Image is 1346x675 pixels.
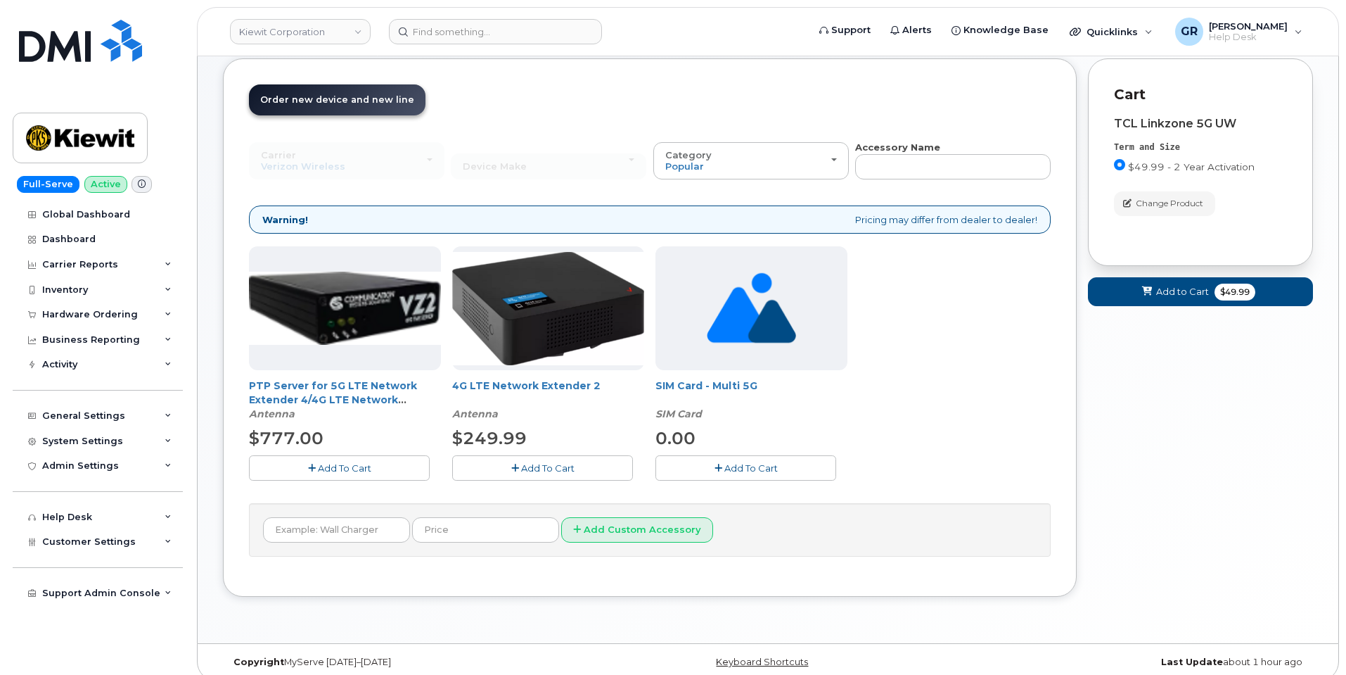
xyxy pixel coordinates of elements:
[809,16,880,44] a: Support
[942,16,1058,44] a: Knowledge Base
[1214,284,1255,301] span: $49.99
[389,19,602,44] input: Find something...
[1088,277,1313,306] button: Add to Cart $49.99
[1114,141,1287,153] div: Term and Size
[263,517,410,543] input: Example: Wall Charger
[902,23,932,37] span: Alerts
[262,213,308,227] strong: Warning!
[831,23,871,37] span: Support
[1114,159,1125,170] input: $49.99 - 2 Year Activation
[1114,118,1287,130] div: TCL Linkzone 5G UW
[949,657,1313,668] div: about 1 hour ago
[1285,614,1335,664] iframe: Messenger Launcher
[318,462,371,474] span: Add To Cart
[665,160,704,172] span: Popular
[249,408,295,420] em: Antenna
[655,379,757,392] a: SIM Card - Multi 5G
[880,16,942,44] a: Alerts
[452,428,527,448] span: $249.99
[963,23,1049,37] span: Knowledge Base
[655,455,836,480] button: Add To Cart
[1209,20,1288,32] span: [PERSON_NAME]
[1128,161,1255,172] span: $49.99 - 2 Year Activation
[521,462,575,474] span: Add To Cart
[653,142,849,179] button: Category Popular
[716,657,808,667] a: Keyboard Shortcuts
[1181,23,1198,40] span: GR
[452,252,644,365] img: 4glte_extender.png
[561,517,713,543] button: Add Custom Accessory
[249,379,417,420] a: PTP Server for 5G LTE Network Extender 4/4G LTE Network Extender 3
[249,379,441,421] div: PTP Server for 5G LTE Network Extender 4/4G LTE Network Extender 3
[230,19,371,44] a: Kiewit Corporation
[249,455,430,480] button: Add To Cart
[655,428,696,448] span: 0.00
[452,408,498,420] em: Antenna
[260,94,414,105] span: Order new device and new line
[249,206,1051,234] div: Pricing may differ from dealer to dealer!
[1114,84,1287,105] p: Cart
[452,455,633,480] button: Add To Cart
[655,379,847,421] div: SIM Card - Multi 5G
[1156,285,1209,298] span: Add to Cart
[855,141,940,153] strong: Accessory Name
[707,246,796,370] img: no_image_found-2caef05468ed5679b831cfe6fc140e25e0c280774317ffc20a367ab7fd17291e.png
[1060,18,1162,46] div: Quicklinks
[452,379,644,421] div: 4G LTE Network Extender 2
[1114,191,1215,216] button: Change Product
[665,149,712,160] span: Category
[724,462,778,474] span: Add To Cart
[1165,18,1312,46] div: Gabriel Rains
[1136,197,1203,210] span: Change Product
[249,428,323,448] span: $777.00
[1161,657,1223,667] strong: Last Update
[1087,26,1138,37] span: Quicklinks
[223,657,587,668] div: MyServe [DATE]–[DATE]
[249,272,441,345] img: Casa_Sysem.png
[233,657,284,667] strong: Copyright
[412,517,559,543] input: Price
[1209,32,1288,43] span: Help Desk
[655,408,702,420] em: SIM Card
[452,379,601,392] a: 4G LTE Network Extender 2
